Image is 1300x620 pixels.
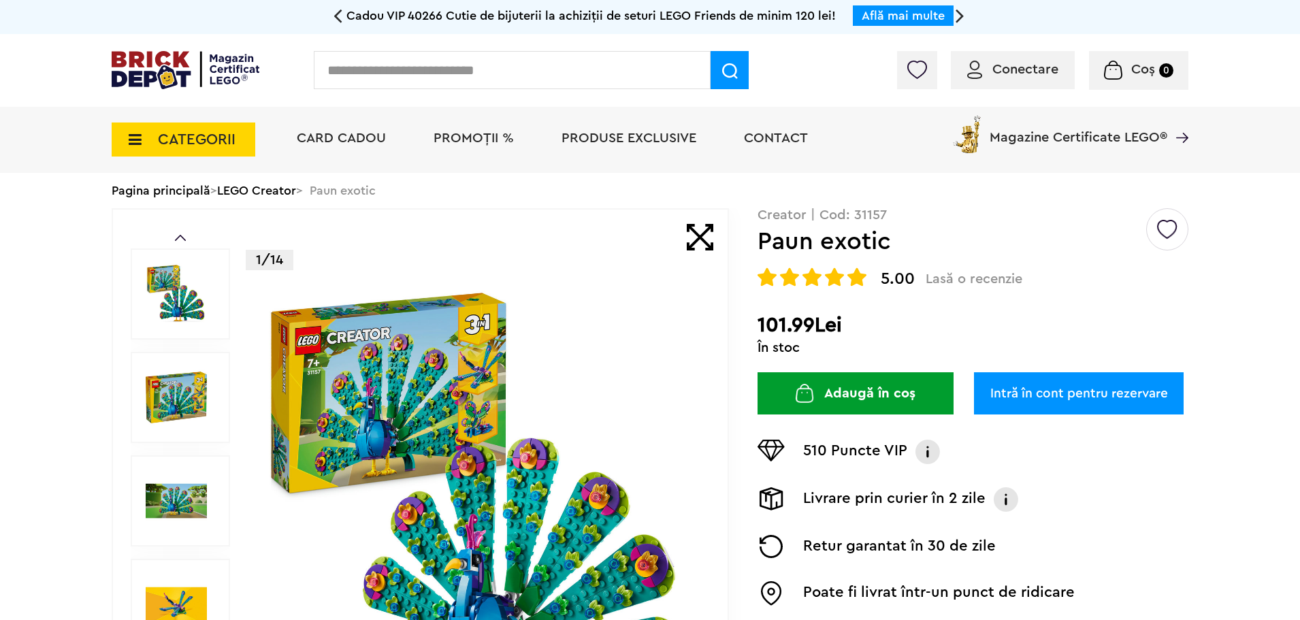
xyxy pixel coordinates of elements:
[1159,63,1173,78] small: 0
[847,267,866,287] img: Evaluare cu stele
[158,132,235,147] span: CATEGORII
[803,535,996,558] p: Retur garantat în 30 de zile
[175,235,186,241] a: Prev
[990,113,1167,144] span: Magazine Certificate LEGO®
[1167,113,1188,127] a: Magazine Certificate LEGO®
[967,63,1058,76] a: Conectare
[146,470,207,532] img: Paun exotic LEGO 31157
[803,581,1075,606] p: Poate fi livrat într-un punct de ridicare
[758,267,777,287] img: Evaluare cu stele
[758,341,1188,355] div: În stoc
[803,487,986,512] p: Livrare prin curier în 2 zile
[758,535,785,558] img: Returnare
[758,372,954,414] button: Adaugă în coș
[246,250,293,270] p: 1/14
[758,229,1144,254] h1: Paun exotic
[217,184,296,197] a: LEGO Creator
[780,267,799,287] img: Evaluare cu stele
[803,440,907,464] p: 510 Puncte VIP
[112,173,1188,208] div: > > Paun exotic
[992,487,1020,512] img: Info livrare prin curier
[758,440,785,461] img: Puncte VIP
[562,131,696,145] a: Produse exclusive
[1131,63,1155,76] span: Coș
[758,313,1188,338] h2: 101.99Lei
[146,263,207,325] img: Paun exotic
[914,440,941,464] img: Info VIP
[146,367,207,428] img: Paun exotic
[881,271,915,287] span: 5.00
[992,63,1058,76] span: Conectare
[112,184,210,197] a: Pagina principală
[926,271,1022,287] span: Lasă o recenzie
[434,131,514,145] a: PROMOȚII %
[862,10,945,22] a: Află mai multe
[758,208,1188,222] p: Creator | Cod: 31157
[974,372,1184,414] a: Intră în cont pentru rezervare
[346,10,836,22] span: Cadou VIP 40266 Cutie de bijuterii la achiziții de seturi LEGO Friends de minim 120 lei!
[825,267,844,287] img: Evaluare cu stele
[758,487,785,510] img: Livrare
[758,581,785,606] img: Easybox
[297,131,386,145] a: Card Cadou
[802,267,822,287] img: Evaluare cu stele
[744,131,808,145] a: Contact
